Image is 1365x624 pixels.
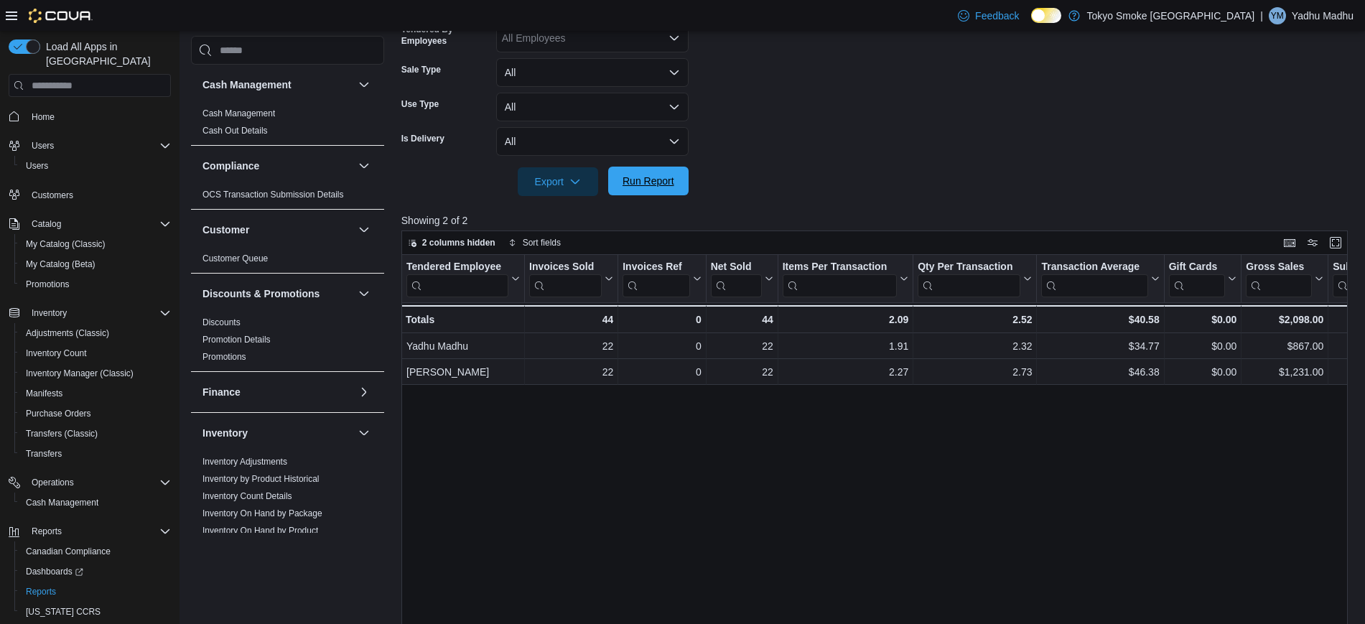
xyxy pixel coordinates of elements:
span: Inventory by Product Historical [202,473,320,485]
span: Inventory Adjustments [202,456,287,467]
button: Keyboard shortcuts [1281,234,1298,251]
div: Gift Cards [1168,261,1225,274]
span: Promotions [20,276,171,293]
div: Gross Sales [1246,261,1312,274]
button: Tendered Employee [406,261,520,297]
span: My Catalog (Classic) [20,236,171,253]
button: Users [3,136,177,156]
button: Finance [202,385,353,399]
div: Invoices Ref [623,261,689,297]
h3: Discounts & Promotions [202,287,320,301]
span: My Catalog (Beta) [20,256,171,273]
span: Catalog [26,215,171,233]
h3: Compliance [202,159,259,173]
span: Cash Management [26,497,98,508]
span: Canadian Compliance [26,546,111,557]
button: Users [14,156,177,176]
div: $40.58 [1041,311,1159,328]
button: Open list of options [668,32,680,44]
button: Reports [14,582,177,602]
span: Dashboards [26,566,83,577]
button: Customer [202,223,353,237]
span: Cash Management [20,494,171,511]
span: Promotion Details [202,334,271,345]
a: My Catalog (Classic) [20,236,111,253]
a: Cash Out Details [202,126,268,136]
button: Compliance [202,159,353,173]
span: Transfers (Classic) [26,428,98,439]
span: Reports [26,586,56,597]
div: $0.00 [1168,364,1236,381]
p: Showing 2 of 2 [401,213,1358,228]
span: Inventory Count Details [202,490,292,502]
button: Customer [355,221,373,238]
div: 22 [711,364,773,381]
div: Tendered Employee [406,261,508,274]
a: Transfers [20,445,67,462]
a: Inventory Adjustments [202,457,287,467]
button: Promotions [14,274,177,294]
p: Yadhu Madhu [1292,7,1354,24]
button: Catalog [3,214,177,234]
button: All [496,93,689,121]
span: Sort fields [523,237,561,248]
div: Items Per Transaction [782,261,897,274]
a: Users [20,157,54,174]
a: Home [26,108,60,126]
button: Cash Management [14,493,177,513]
a: Feedback [952,1,1025,30]
span: Inventory On Hand by Product [202,525,318,536]
a: [US_STATE] CCRS [20,603,106,620]
div: Yadhu Madhu [406,338,520,355]
div: $0.00 [1168,311,1236,328]
div: 22 [529,364,613,381]
div: Net Sold [710,261,761,274]
span: Reports [32,526,62,537]
span: Discounts [202,317,241,328]
div: Transaction Average [1041,261,1147,297]
div: $46.38 [1041,364,1159,381]
a: Customers [26,187,79,204]
button: Home [3,106,177,126]
div: Invoices Sold [529,261,602,274]
button: Finance [355,383,373,401]
button: Invoices Sold [529,261,613,297]
div: Tendered Employee [406,261,508,297]
button: Inventory Manager (Classic) [14,363,177,383]
div: 2.27 [783,364,909,381]
div: Yadhu Madhu [1269,7,1286,24]
button: Catalog [26,215,67,233]
span: Purchase Orders [26,408,91,419]
label: Tendered By Employees [401,24,490,47]
span: Customers [32,190,73,201]
button: Gross Sales [1246,261,1323,297]
label: Use Type [401,98,439,110]
button: Gift Cards [1168,261,1236,297]
span: [US_STATE] CCRS [26,606,101,618]
span: Purchase Orders [20,405,171,422]
div: $2,098.00 [1246,311,1323,328]
div: 22 [711,338,773,355]
button: Customers [3,185,177,205]
button: My Catalog (Classic) [14,234,177,254]
h3: Customer [202,223,249,237]
button: Operations [3,472,177,493]
button: Inventory [202,426,353,440]
span: Inventory [26,304,171,322]
button: All [496,58,689,87]
button: Transfers (Classic) [14,424,177,444]
button: Discounts & Promotions [355,285,373,302]
span: My Catalog (Beta) [26,259,95,270]
div: Discounts & Promotions [191,314,384,371]
h3: Cash Management [202,78,292,92]
span: Home [26,107,171,125]
button: Inventory [3,303,177,323]
span: Canadian Compliance [20,543,171,560]
a: Cash Management [202,108,275,118]
a: Inventory by Product Historical [202,474,320,484]
div: Totals [406,311,520,328]
div: 0 [623,311,701,328]
a: Dashboards [20,563,89,580]
div: $1,231.00 [1246,364,1323,381]
button: Inventory [26,304,73,322]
